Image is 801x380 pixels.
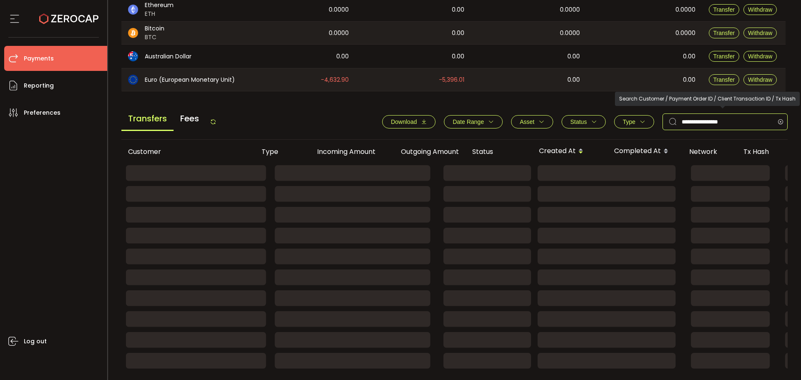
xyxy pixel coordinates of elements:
[709,4,740,15] button: Transfer
[743,51,777,62] button: Withdraw
[121,107,174,131] span: Transfers
[713,76,735,83] span: Transfer
[452,5,464,15] span: 0.00
[623,118,635,125] span: Type
[255,147,299,156] div: Type
[128,5,138,15] img: eth_portfolio.svg
[24,335,47,347] span: Log out
[713,30,735,36] span: Transfer
[709,51,740,62] button: Transfer
[560,5,580,15] span: 0.0000
[382,115,436,128] button: Download
[299,147,382,156] div: Incoming Amount
[675,5,695,15] span: 0.0000
[128,75,138,85] img: eur_portfolio.svg
[24,53,54,65] span: Payments
[532,144,607,159] div: Created At
[329,5,349,15] span: 0.0000
[743,28,777,38] button: Withdraw
[145,75,235,84] span: Euro (European Monetary Unit)
[329,28,349,38] span: 0.0000
[391,118,417,125] span: Download
[145,10,174,18] span: ETH
[709,74,740,85] button: Transfer
[567,75,580,85] span: 0.00
[748,53,772,60] span: Withdraw
[748,6,772,13] span: Withdraw
[567,52,580,61] span: 0.00
[24,80,54,92] span: Reporting
[709,28,740,38] button: Transfer
[675,28,695,38] span: 0.0000
[683,147,737,156] div: Network
[683,75,695,85] span: 0.00
[511,115,553,128] button: Asset
[24,107,60,119] span: Preferences
[614,115,654,128] button: Type
[382,147,466,156] div: Outgoing Amount
[452,28,464,38] span: 0.00
[560,28,580,38] span: 0.0000
[453,118,484,125] span: Date Range
[607,144,683,159] div: Completed At
[743,4,777,15] button: Withdraw
[121,147,255,156] div: Customer
[570,118,587,125] span: Status
[145,24,164,33] span: Bitcoin
[336,52,349,61] span: 0.00
[466,147,532,156] div: Status
[713,6,735,13] span: Transfer
[759,340,801,380] iframe: Chat Widget
[452,52,464,61] span: 0.00
[520,118,534,125] span: Asset
[145,52,191,61] span: Australian Dollar
[174,107,206,130] span: Fees
[562,115,606,128] button: Status
[713,53,735,60] span: Transfer
[321,75,349,85] span: -4,632.90
[444,115,503,128] button: Date Range
[743,74,777,85] button: Withdraw
[683,52,695,61] span: 0.00
[748,76,772,83] span: Withdraw
[748,30,772,36] span: Withdraw
[128,51,138,61] img: aud_portfolio.svg
[615,92,800,106] div: Search Customer / Payment Order ID / Client Transaction ID / Tx Hash
[439,75,464,85] span: -5,396.01
[128,28,138,38] img: btc_portfolio.svg
[145,1,174,10] span: Ethereum
[145,33,164,42] span: BTC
